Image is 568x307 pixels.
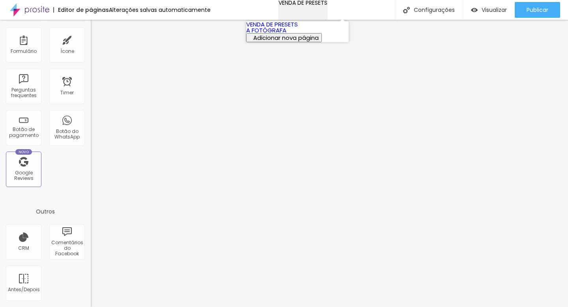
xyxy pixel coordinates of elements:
div: Botão de pagamento [8,127,39,138]
img: Icone [403,7,410,13]
a: VENDA DE PRESETS [246,20,298,28]
div: Comentários do Facebook [51,240,82,257]
div: Alterações salvas automaticamente [109,7,211,13]
div: Botão do WhatsApp [51,129,82,140]
div: Novo [15,149,32,155]
div: Editor de páginas [53,7,109,13]
div: Formulário [11,49,37,54]
span: Adicionar nova página [253,34,319,42]
div: Ícone [60,49,74,54]
span: Visualizar [482,7,507,13]
div: Perguntas frequentes [8,87,39,99]
span: Publicar [527,7,548,13]
div: Antes/Depois [8,287,39,292]
button: Adicionar nova página [246,33,322,42]
iframe: Editor [91,20,568,307]
div: CRM [18,245,29,251]
a: A FOTÓGRAFA [246,26,286,34]
div: Timer [60,90,74,95]
button: Visualizar [463,2,515,18]
button: Publicar [515,2,560,18]
img: view-1.svg [471,7,478,13]
div: Google Reviews [8,170,39,182]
